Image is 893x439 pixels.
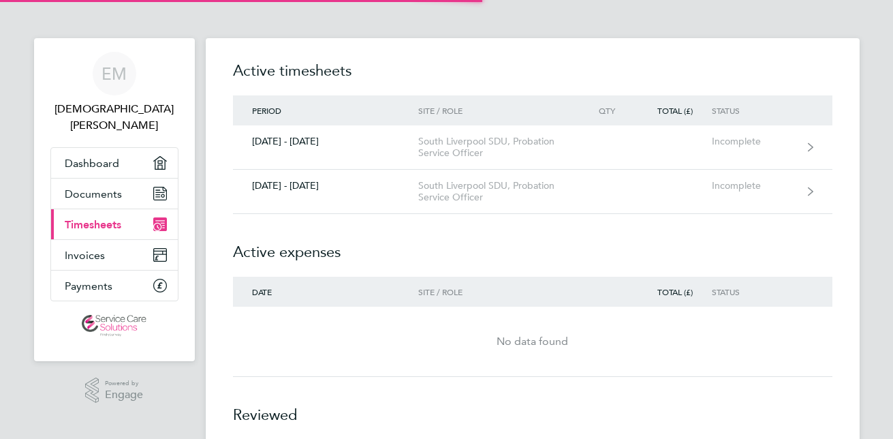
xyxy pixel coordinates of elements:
[418,106,574,115] div: Site / Role
[233,287,419,297] div: Date
[51,209,178,239] a: Timesheets
[252,105,281,116] span: Period
[634,106,712,115] div: Total (£)
[51,240,178,270] a: Invoices
[418,287,574,297] div: Site / Role
[418,136,574,159] div: South Liverpool SDU, Probation Service Officer
[51,271,178,301] a: Payments
[574,106,634,115] div: Qty
[233,136,419,147] div: [DATE] - [DATE]
[65,218,121,231] span: Timesheets
[233,125,832,170] a: [DATE] - [DATE]South Liverpool SDU, Probation Service OfficerIncomplete
[105,389,143,401] span: Engage
[51,179,178,209] a: Documents
[65,187,122,200] span: Documents
[65,249,105,262] span: Invoices
[233,333,832,350] div: No data found
[34,38,195,361] nav: Main navigation
[85,378,143,404] a: Powered byEngage
[50,101,178,134] span: Ezekiel Momoh
[233,170,832,214] a: [DATE] - [DATE]South Liverpool SDU, Probation Service OfficerIncomplete
[105,378,143,389] span: Powered by
[50,52,178,134] a: EM[DEMOGRAPHIC_DATA][PERSON_NAME]
[418,180,574,203] div: South Liverpool SDU, Probation Service Officer
[634,287,712,297] div: Total (£)
[712,136,796,147] div: Incomplete
[82,315,146,337] img: servicecare-logo-retina.png
[233,60,832,95] h2: Active timesheets
[712,106,796,115] div: Status
[101,65,127,82] span: EM
[712,287,796,297] div: Status
[233,180,419,192] div: [DATE] - [DATE]
[712,180,796,192] div: Incomplete
[65,279,112,292] span: Payments
[65,157,119,170] span: Dashboard
[50,315,178,337] a: Go to home page
[233,214,832,277] h2: Active expenses
[51,148,178,178] a: Dashboard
